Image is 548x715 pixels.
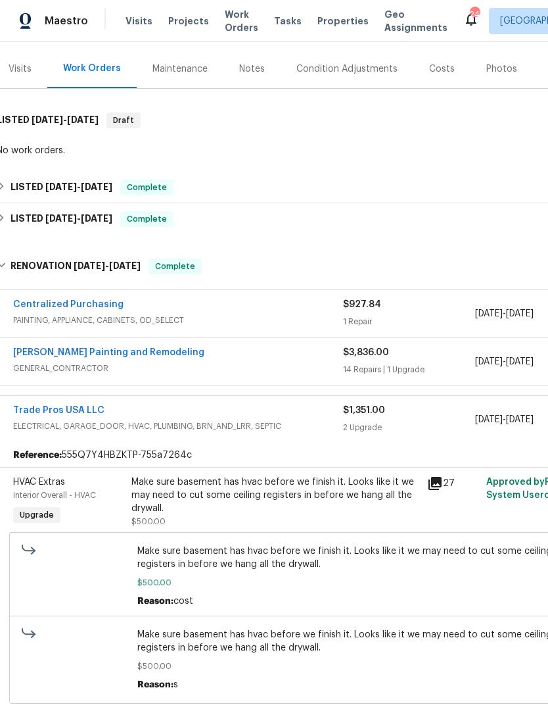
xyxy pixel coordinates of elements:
[122,212,172,226] span: Complete
[45,182,112,191] span: -
[45,182,77,191] span: [DATE]
[427,476,478,491] div: 27
[152,62,208,76] div: Maintenance
[45,214,112,223] span: -
[475,357,503,366] span: [DATE]
[131,476,419,515] div: Make sure basement has hvac before we finish it. Looks like it we may need to cut some ceiling re...
[13,406,104,415] a: Trade Pros USA LLC
[384,8,447,34] span: Geo Assignments
[11,211,112,227] h6: LISTED
[296,62,398,76] div: Condition Adjustments
[343,315,475,328] div: 1 Repair
[45,214,77,223] span: [DATE]
[13,491,96,499] span: Interior Overall - HVAC
[13,449,62,462] b: Reference:
[137,597,173,606] span: Reason:
[475,415,503,424] span: [DATE]
[108,114,139,127] span: Draft
[475,413,534,426] span: -
[13,348,204,357] a: [PERSON_NAME] Painting and Remodeling
[137,680,173,689] span: Reason:
[343,363,475,376] div: 14 Repairs | 1 Upgrade
[343,421,475,434] div: 2 Upgrade
[429,62,455,76] div: Costs
[317,14,369,28] span: Properties
[63,62,121,75] div: Work Orders
[11,259,141,274] h6: RENOVATION
[81,182,112,191] span: [DATE]
[13,300,124,309] a: Centralized Purchasing
[9,62,32,76] div: Visits
[506,415,534,424] span: [DATE]
[109,261,141,270] span: [DATE]
[126,14,152,28] span: Visits
[67,115,99,124] span: [DATE]
[13,420,343,433] span: ELECTRICAL, GARAGE_DOOR, HVAC, PLUMBING, BRN_AND_LRR, SEPTIC
[475,355,534,368] span: -
[343,406,385,415] span: $1,351.00
[131,518,166,526] span: $500.00
[150,260,200,273] span: Complete
[225,8,258,34] span: Work Orders
[32,115,63,124] span: [DATE]
[168,14,209,28] span: Projects
[475,307,534,320] span: -
[475,309,503,318] span: [DATE]
[173,680,178,689] span: s
[13,478,65,487] span: HVAC Extras
[173,597,193,606] span: cost
[239,62,265,76] div: Notes
[11,180,112,195] h6: LISTED
[506,357,534,366] span: [DATE]
[13,362,343,375] span: GENERAL_CONTRACTOR
[486,62,517,76] div: Photos
[74,261,141,270] span: -
[14,508,59,522] span: Upgrade
[81,214,112,223] span: [DATE]
[470,8,479,21] div: 24
[45,14,88,28] span: Maestro
[13,314,343,327] span: PAINTING, APPLIANCE, CABINETS, OD_SELECT
[122,181,172,194] span: Complete
[32,115,99,124] span: -
[274,16,302,26] span: Tasks
[74,261,105,270] span: [DATE]
[506,309,534,318] span: [DATE]
[343,348,389,357] span: $3,836.00
[343,300,381,309] span: $927.84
